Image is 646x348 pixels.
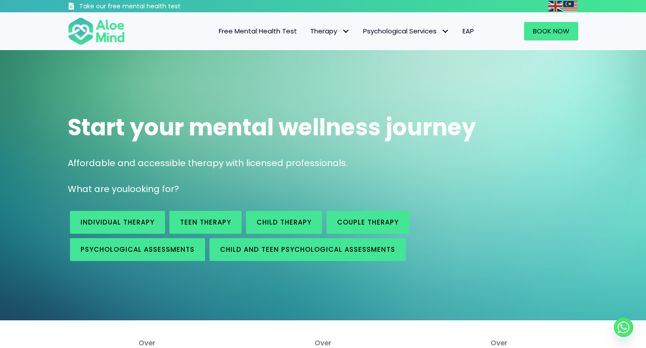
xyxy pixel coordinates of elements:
[68,17,125,46] img: Aloe mind Logo
[68,338,226,348] span: Over
[420,338,578,348] span: Over
[68,111,476,143] span: Start your mental wellness journey
[563,1,578,11] a: Malay
[456,22,481,40] a: EAP
[257,217,312,227] span: Child Therapy
[533,26,569,36] span: Book Now
[212,22,304,40] a: Free Mental Health Test
[81,245,195,254] span: Psychological assessments
[524,22,578,40] a: Book Now
[246,211,322,234] a: Child Therapy
[327,211,409,234] a: Couple therapy
[462,26,474,36] span: EAP
[136,22,481,40] nav: Menu
[439,25,451,38] span: Psychological Services: submenu
[68,157,578,170] p: Affordable and accessible therapy with licensed professionals.
[548,1,562,11] img: en
[339,25,352,38] span: Therapy: submenu
[304,22,356,40] a: TherapyTherapy: submenu
[337,217,399,227] span: Couple therapy
[70,211,165,234] a: Individual therapy
[128,183,179,195] span: looking for?
[563,1,577,11] img: ms
[220,245,395,254] span: Child and Teen Psychological assessments
[363,26,449,36] span: Psychological Services
[614,318,633,337] a: Whatsapp
[356,22,456,40] a: Psychological ServicesPsychological Services: submenu
[180,217,231,227] span: Teen Therapy
[68,2,228,12] a: Take our free mental health test
[310,26,350,36] span: Therapy
[68,183,128,195] span: What are you
[81,217,154,227] span: Individual therapy
[209,238,406,261] a: Child and Teen Psychological assessments
[70,238,205,261] a: Psychological assessments
[169,211,242,234] a: Teen Therapy
[219,26,297,36] span: Free Mental Health Test
[548,1,563,11] a: English
[79,2,228,11] h3: Take our free mental health test
[244,338,402,348] span: Over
